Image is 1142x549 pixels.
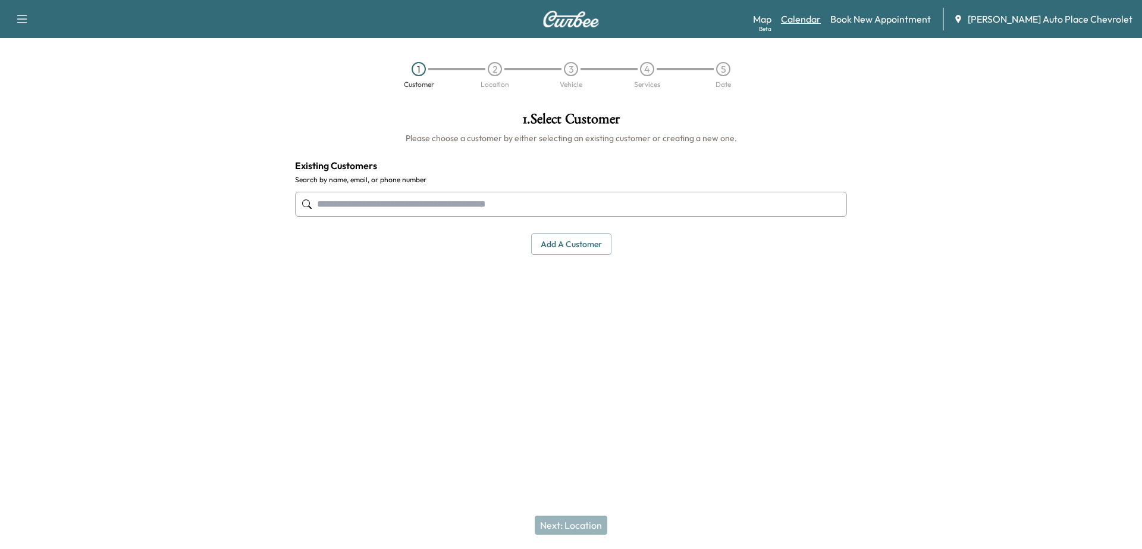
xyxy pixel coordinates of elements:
div: 4 [640,62,654,76]
button: Add a customer [531,233,611,255]
div: Customer [404,81,434,88]
label: Search by name, email, or phone number [295,175,847,185]
div: Date [716,81,731,88]
span: [PERSON_NAME] Auto Place Chevrolet [968,12,1132,26]
div: Beta [759,24,771,33]
div: 5 [716,62,730,76]
img: Curbee Logo [542,11,600,27]
div: 1 [412,62,426,76]
div: Location [481,81,509,88]
a: MapBeta [753,12,771,26]
div: Services [634,81,660,88]
div: Vehicle [560,81,582,88]
a: Book New Appointment [830,12,931,26]
div: 3 [564,62,578,76]
div: 2 [488,62,502,76]
h1: 1 . Select Customer [295,112,847,132]
h4: Existing Customers [295,158,847,173]
a: Calendar [781,12,821,26]
h6: Please choose a customer by either selecting an existing customer or creating a new one. [295,132,847,144]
